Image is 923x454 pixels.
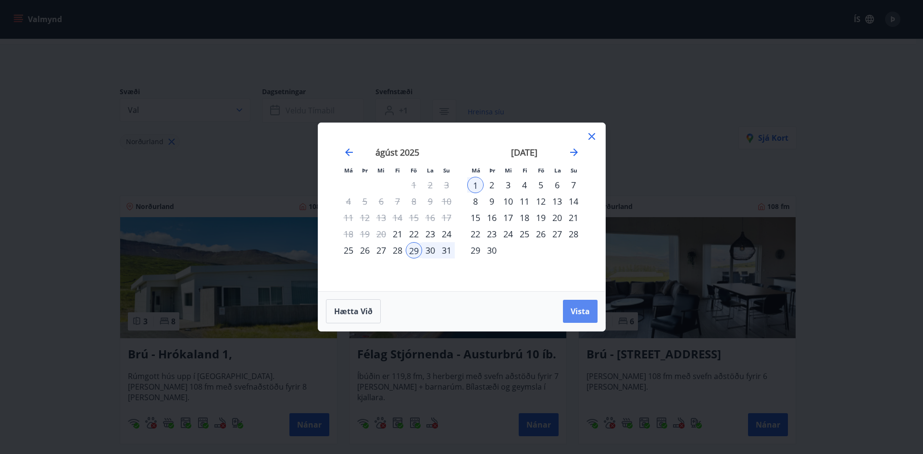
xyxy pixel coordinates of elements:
div: 14 [565,193,582,209]
div: 11 [516,193,533,209]
td: Choose þriðjudagur, 2. september 2025 as your check-in date. It’s available. [484,177,500,193]
td: Not available. þriðjudagur, 5. ágúst 2025 [357,193,373,209]
div: 21 [565,209,582,226]
div: 17 [500,209,516,226]
strong: ágúst 2025 [375,147,419,158]
div: 3 [500,177,516,193]
td: Choose fimmtudagur, 25. september 2025 as your check-in date. It’s available. [516,226,533,242]
td: Choose laugardagur, 6. september 2025 as your check-in date. It’s available. [549,177,565,193]
td: Choose laugardagur, 27. september 2025 as your check-in date. It’s available. [549,226,565,242]
td: Choose sunnudagur, 7. september 2025 as your check-in date. It’s available. [565,177,582,193]
div: 5 [533,177,549,193]
div: 7 [565,177,582,193]
div: 24 [500,226,516,242]
td: Choose þriðjudagur, 30. september 2025 as your check-in date. It’s available. [484,242,500,258]
td: Not available. sunnudagur, 3. ágúst 2025 [438,177,455,193]
div: Move forward to switch to the next month. [568,147,580,158]
div: 23 [484,226,500,242]
td: Not available. föstudagur, 15. ágúst 2025 [406,209,422,226]
small: Fö [411,167,417,174]
div: 24 [438,226,455,242]
td: Not available. sunnudagur, 10. ágúst 2025 [438,193,455,209]
td: Choose miðvikudagur, 27. ágúst 2025 as your check-in date. It’s available. [373,242,389,258]
td: Choose sunnudagur, 24. ágúst 2025 as your check-in date. It’s available. [438,226,455,242]
small: Mi [377,167,385,174]
small: Þr [489,167,495,174]
div: 30 [422,242,438,258]
td: Choose þriðjudagur, 9. september 2025 as your check-in date. It’s available. [484,193,500,209]
span: Vista [571,306,590,317]
td: Choose mánudagur, 22. september 2025 as your check-in date. It’s available. [467,226,484,242]
div: 31 [438,242,455,258]
td: Choose miðvikudagur, 3. september 2025 as your check-in date. It’s available. [500,177,516,193]
div: 29 [406,242,422,258]
small: Fi [395,167,400,174]
div: 23 [422,226,438,242]
div: 25 [340,242,357,258]
small: Mi [505,167,512,174]
div: Move backward to switch to the previous month. [343,147,355,158]
td: Choose þriðjudagur, 16. september 2025 as your check-in date. It’s available. [484,209,500,226]
div: 28 [565,226,582,242]
div: 20 [549,209,565,226]
div: 13 [549,193,565,209]
td: Choose fimmtudagur, 21. ágúst 2025 as your check-in date. It’s available. [389,226,406,242]
span: Hætta við [334,306,373,317]
div: 4 [516,177,533,193]
td: Choose föstudagur, 19. september 2025 as your check-in date. It’s available. [533,209,549,226]
td: Not available. föstudagur, 8. ágúst 2025 [406,193,422,209]
td: Not available. sunnudagur, 17. ágúst 2025 [438,209,455,226]
td: Not available. laugardagur, 2. ágúst 2025 [422,177,438,193]
div: 15 [467,209,484,226]
div: Calendar [330,135,594,280]
td: Selected. laugardagur, 30. ágúst 2025 [422,242,438,258]
td: Not available. miðvikudagur, 6. ágúst 2025 [373,193,389,209]
div: 28 [389,242,406,258]
div: 19 [533,209,549,226]
td: Choose fimmtudagur, 18. september 2025 as your check-in date. It’s available. [516,209,533,226]
div: 25 [516,226,533,242]
small: Su [571,167,577,174]
div: 10 [500,193,516,209]
td: Selected as start date. föstudagur, 29. ágúst 2025 [406,242,422,258]
td: Choose sunnudagur, 14. september 2025 as your check-in date. It’s available. [565,193,582,209]
td: Choose miðvikudagur, 17. september 2025 as your check-in date. It’s available. [500,209,516,226]
td: Choose föstudagur, 22. ágúst 2025 as your check-in date. It’s available. [406,226,422,242]
td: Choose sunnudagur, 21. september 2025 as your check-in date. It’s available. [565,209,582,226]
div: 9 [484,193,500,209]
div: 26 [533,226,549,242]
small: Má [344,167,353,174]
td: Choose laugardagur, 13. september 2025 as your check-in date. It’s available. [549,193,565,209]
div: 26 [357,242,373,258]
td: Not available. laugardagur, 9. ágúst 2025 [422,193,438,209]
td: Not available. mánudagur, 4. ágúst 2025 [340,193,357,209]
small: Má [472,167,480,174]
td: Choose föstudagur, 5. september 2025 as your check-in date. It’s available. [533,177,549,193]
div: 2 [484,177,500,193]
td: Choose föstudagur, 26. september 2025 as your check-in date. It’s available. [533,226,549,242]
div: 12 [533,193,549,209]
td: Not available. föstudagur, 1. ágúst 2025 [406,177,422,193]
div: 29 [467,242,484,258]
div: 22 [406,226,422,242]
td: Not available. miðvikudagur, 13. ágúst 2025 [373,209,389,226]
td: Choose sunnudagur, 28. september 2025 as your check-in date. It’s available. [565,226,582,242]
td: Choose fimmtudagur, 11. september 2025 as your check-in date. It’s available. [516,193,533,209]
div: 8 [467,193,484,209]
td: Choose föstudagur, 12. september 2025 as your check-in date. It’s available. [533,193,549,209]
small: Fi [523,167,527,174]
td: Not available. miðvikudagur, 20. ágúst 2025 [373,226,389,242]
strong: [DATE] [511,147,537,158]
div: 27 [373,242,389,258]
div: 22 [467,226,484,242]
td: Not available. laugardagur, 16. ágúst 2025 [422,209,438,226]
td: Choose fimmtudagur, 4. september 2025 as your check-in date. It’s available. [516,177,533,193]
div: 27 [549,226,565,242]
td: Choose mánudagur, 25. ágúst 2025 as your check-in date. It’s available. [340,242,357,258]
div: 21 [389,226,406,242]
td: Not available. þriðjudagur, 12. ágúst 2025 [357,209,373,226]
small: Fö [538,167,544,174]
button: Hætta við [326,299,381,323]
td: Not available. mánudagur, 18. ágúst 2025 [340,226,357,242]
td: Choose miðvikudagur, 24. september 2025 as your check-in date. It’s available. [500,226,516,242]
